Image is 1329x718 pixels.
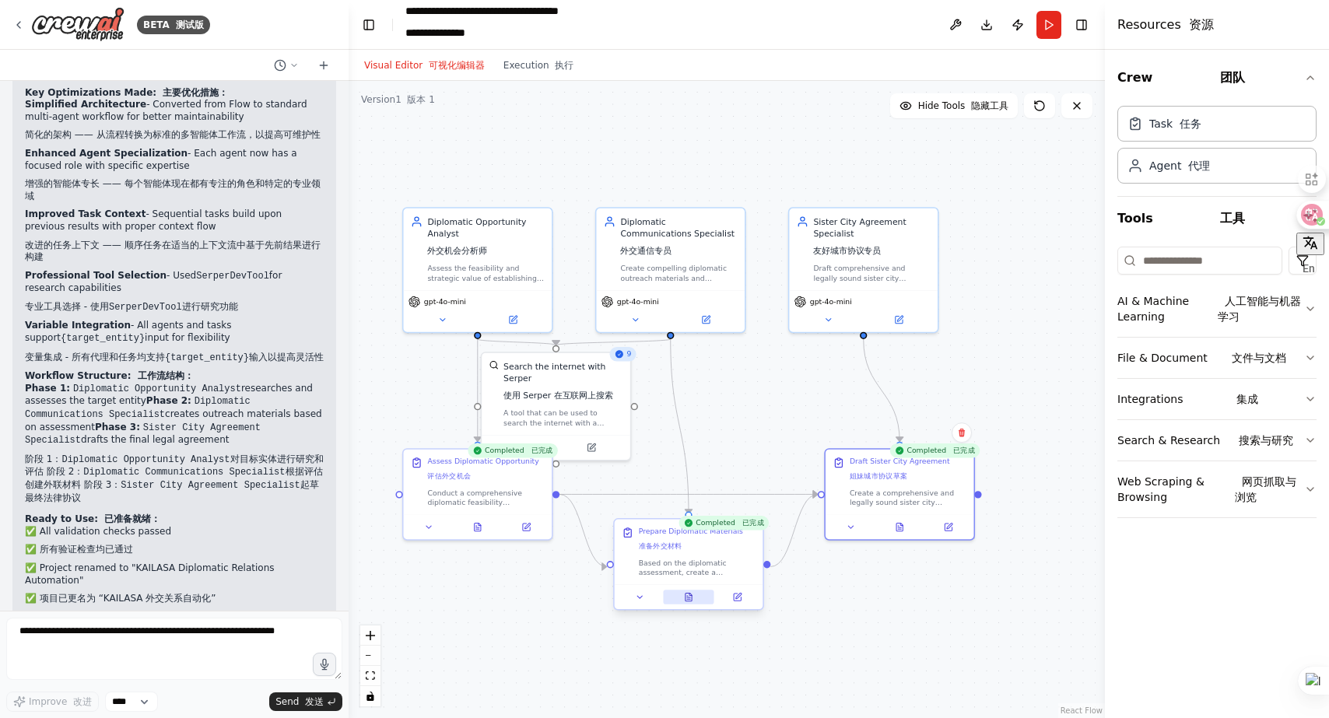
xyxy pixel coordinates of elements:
strong: Improved Task Context [25,208,146,219]
button: zoom out [360,646,380,666]
button: Web Scraping & Browsing 网页抓取与浏览 [1117,461,1317,517]
font: 主要优化措施： [163,87,228,98]
button: AI & Machine Learning 人工智能与机器学习 [1117,281,1317,337]
code: Diplomatic Opportunity Analyst [61,454,230,465]
li: ✅ Project renamed to "KAILASA Diplomatic Relations Automation" [25,562,324,611]
strong: Professional Tool Selection [25,270,167,281]
div: Version 1 [361,93,435,106]
font: 阶段 1： 对目标实体进行研究和评估 阶段 2： 根据评估创建外联材料 阶段 3： 起草最终法律协议 [25,454,324,503]
g: Edge from 487636b9-bf6a-4e43-bfd6-ffc00bdc7276 to e90e4afe-5b43-46dd-8539-0bf0d8a71feb [857,339,906,442]
div: Search the internet with Serper [503,360,622,406]
font: 外交通信专员 [620,246,671,255]
div: A tool that can be used to search the internet with a search_query. Supports different search typ... [503,408,622,428]
button: Open in side panel [864,313,933,327]
font: 友好城市协议专员 [813,246,881,255]
font: ✅ 所有验证检查均已通过 [25,544,133,555]
div: React Flow controls [360,625,380,706]
button: Hide left sidebar [358,14,380,36]
g: Edge from d03fd940-3330-4e22-a6f9-7110ffb451d2 to 6101280a-754c-43c8-ab6c-1c5463caa35c [559,489,606,573]
font: 工作流结构： [138,370,194,381]
font: 已完成 [531,447,553,455]
font: 改进 [73,696,92,707]
font: 简化的架构 —— 从流程转换为标准的多智能体工作流，以提高可维护性 [25,129,321,140]
li: - Each agent now has a focused role with specific expertise [25,148,324,208]
code: {target_entity} [61,333,145,344]
div: Assess the feasibility and strategic value of establishing diplomatic relationships with {target_... [427,264,544,283]
font: 已完成 [742,519,764,527]
strong: Variable Integration [25,320,131,331]
font: 已完成 [953,447,975,455]
code: SerperDevTool [196,271,269,282]
li: - Used for research capabilities [25,270,324,320]
div: Draft comprehensive and legally sound sister city agreements customized for {target_entity}, inco... [813,264,930,283]
code: Diplomatic Communications Specialist [83,467,285,478]
button: File & Document 文件与文档 [1117,338,1317,378]
font: 隐藏工具 [971,100,1008,111]
font: 增强的智能体专长 —— 每个智能体现在都有专注的角色和特定的专业领域 [25,178,321,201]
span: 9 [626,349,631,359]
font: 专业工具选择 - 使用 进行研究功能 [25,301,238,312]
button: Switch to previous chat [268,56,305,75]
g: Edge from d03fd940-3330-4e22-a6f9-7110ffb451d2 to e90e4afe-5b43-46dd-8539-0bf0d8a71feb [559,489,818,500]
div: Create compelling diplomatic outreach materials and presentations that effectively communicate [P... [620,264,737,283]
font: 文件与文档 [1232,352,1286,364]
div: Sister City Agreement Specialist友好城市协议专员Draft comprehensive and legally sound sister city agreeme... [788,207,939,333]
button: Visual Editor [355,56,494,75]
span: gpt-4o-mini [810,297,852,306]
strong: Enhanced Agent Specialization [25,148,188,159]
span: Hide Tools [918,100,1008,112]
strong: Key Optimizations Made: [25,87,228,98]
button: View output [663,590,714,604]
li: - All agents and tasks support input for flexibility [25,320,324,370]
button: Improve 改进 [6,692,99,712]
p: researches and assesses the target entity creates outreach materials based on assessment drafts t... [25,383,324,510]
li: - Sequential tasks build upon previous results with proper context flow [25,208,324,269]
div: Completed [890,443,980,458]
button: zoom in [360,625,380,646]
div: BETA [137,16,210,34]
font: 版本 1 [407,94,434,105]
span: gpt-4o-mini [424,297,466,306]
font: 代理 [1188,159,1210,172]
code: SerperDevTool [109,302,182,313]
strong: Workflow Structure: [25,370,194,381]
div: Prepare Diplomatic Materials [639,527,743,555]
li: - Converted from Flow to standard multi-agent workflow for better maintainability [25,99,324,148]
font: 资源 [1189,17,1214,32]
a: React Flow attribution [1061,706,1103,715]
g: Edge from e2c347bb-5ae4-4cf9-b4db-1d5b7b33f72a to 97b5da5c-3972-4280-8538-2f8ed268c816 [550,333,677,351]
div: Task [1149,116,1201,131]
li: ✅ All validation checks passed [25,526,324,562]
button: Hide Tools 隐藏工具 [890,93,1018,118]
div: Sister City Agreement Specialist [813,215,930,261]
font: 评估外交机会 [427,471,471,480]
font: 外交机会分析师 [427,246,486,255]
strong: Simplified Architecture [25,99,146,110]
g: Edge from 6101280a-754c-43c8-ab6c-1c5463caa35c to e90e4afe-5b43-46dd-8539-0bf0d8a71feb [770,489,817,573]
button: Open in side panel [506,520,547,534]
div: Agent [1149,158,1210,173]
img: SerperDevTool [489,360,499,370]
font: 人工智能与机器学习 [1218,295,1301,323]
button: fit view [360,666,380,686]
div: Diplomatic Opportunity Analyst [427,215,544,261]
div: Crew 团队 [1117,100,1317,196]
button: View output [452,520,503,534]
div: Diplomatic Opportunity Analyst外交机会分析师Assess the feasibility and strategic value of establishing d... [402,207,553,333]
div: Create a comprehensive and legally sound sister city agreement customized for {target_entity}. Ba... [850,488,966,507]
button: Hide right sidebar [1071,14,1092,36]
button: View output [874,520,925,534]
div: Completed [468,443,558,458]
font: 执行 [555,60,573,71]
button: Send 发送 [269,692,342,711]
div: Completed 已完成Draft Sister City Agreement姐妹城市协议草案Create a comprehensive and legally sound sister c... [824,448,975,541]
div: Completed 已完成Prepare Diplomatic Materials准备外交材料Based on the diplomatic assessment, create a compr... [613,520,764,613]
button: Delete node [952,422,972,443]
font: 网页抓取与浏览 [1235,475,1296,503]
div: Tools 工具 [1117,240,1317,531]
div: Draft Sister City Agreement [850,457,950,485]
font: 变量集成 - 所有代理和任务均支持 输入以提高灵活性 [25,352,324,363]
span: gpt-4o-mini [617,297,659,306]
div: Conduct a comprehensive diplomatic feasibility assessment for {target_entity}. Research and analy... [427,488,544,507]
button: Open in side panel [479,313,547,327]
